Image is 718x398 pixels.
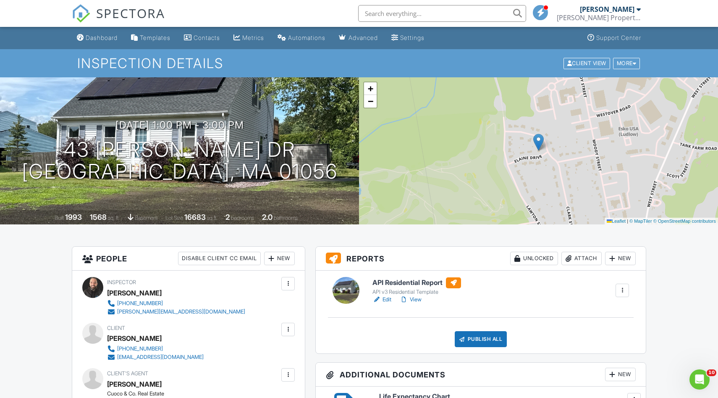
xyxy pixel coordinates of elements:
[316,363,646,387] h3: Additional Documents
[194,34,220,41] div: Contacts
[135,215,157,221] span: basement
[455,331,507,347] div: Publish All
[368,83,373,94] span: +
[107,378,162,390] a: [PERSON_NAME]
[605,368,636,381] div: New
[563,58,610,69] div: Client View
[400,295,422,304] a: View
[653,219,716,224] a: © OpenStreetMap contributors
[349,34,378,41] div: Advanced
[316,247,646,271] h3: Reports
[580,5,634,13] div: [PERSON_NAME]
[73,30,121,46] a: Dashboard
[707,369,716,376] span: 10
[629,219,652,224] a: © MapTiler
[117,308,245,315] div: [PERSON_NAME][EMAIL_ADDRESS][DOMAIN_NAME]
[128,30,174,46] a: Templates
[107,279,136,285] span: Inspector
[605,252,636,265] div: New
[140,34,170,41] div: Templates
[184,213,206,221] div: 16683
[107,353,204,361] a: [EMAIL_ADDRESS][DOMAIN_NAME]
[335,30,381,46] a: Advanced
[372,277,461,288] h6: API Residential Report
[400,34,425,41] div: Settings
[107,299,245,308] a: [PHONE_NUMBER]
[584,30,645,46] a: Support Center
[372,295,391,304] a: Edit
[231,215,254,221] span: bedrooms
[107,370,148,377] span: Client's Agent
[561,252,602,265] div: Attach
[22,139,338,183] h1: 43 [PERSON_NAME] Dr [GEOGRAPHIC_DATA], MA 01056
[563,60,612,66] a: Client View
[372,289,461,295] div: API v3 Residential Template
[55,215,64,221] span: Built
[274,215,298,221] span: bathrooms
[242,34,264,41] div: Metrics
[510,252,558,265] div: Unlocked
[181,30,223,46] a: Contacts
[388,30,428,46] a: Settings
[96,4,165,22] span: SPECTORA
[65,213,82,221] div: 1993
[72,11,165,29] a: SPECTORA
[274,30,329,46] a: Automations (Basic)
[72,4,90,23] img: The Best Home Inspection Software - Spectora
[107,345,204,353] a: [PHONE_NUMBER]
[107,332,162,345] div: [PERSON_NAME]
[72,247,305,271] h3: People
[77,56,641,71] h1: Inspection Details
[178,252,261,265] div: Disable Client CC Email
[107,325,125,331] span: Client
[596,34,641,41] div: Support Center
[86,34,118,41] div: Dashboard
[627,219,628,224] span: |
[207,215,217,221] span: sq.ft.
[107,308,245,316] a: [PERSON_NAME][EMAIL_ADDRESS][DOMAIN_NAME]
[358,5,526,22] input: Search everything...
[107,390,210,397] div: Cuoco & Co. Real Estate
[117,354,204,361] div: [EMAIL_ADDRESS][DOMAIN_NAME]
[368,96,373,106] span: −
[372,277,461,296] a: API Residential Report API v3 Residential Template
[607,219,626,224] a: Leaflet
[117,345,163,352] div: [PHONE_NUMBER]
[107,287,162,299] div: [PERSON_NAME]
[108,215,120,221] span: sq. ft.
[264,252,295,265] div: New
[533,134,544,151] img: Marker
[364,95,377,108] a: Zoom out
[262,213,273,221] div: 2.0
[115,119,244,131] h3: [DATE] 1:00 pm - 3:00 pm
[165,215,183,221] span: Lot Size
[613,58,640,69] div: More
[225,213,230,221] div: 2
[557,13,641,22] div: Anderson Property Inspections
[90,213,107,221] div: 1568
[230,30,267,46] a: Metrics
[117,300,163,307] div: [PHONE_NUMBER]
[364,82,377,95] a: Zoom in
[689,369,710,390] iframe: Intercom live chat
[288,34,325,41] div: Automations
